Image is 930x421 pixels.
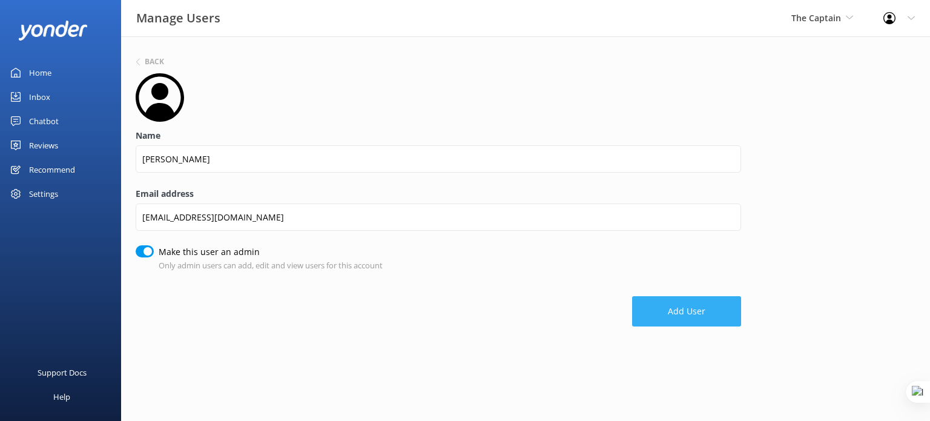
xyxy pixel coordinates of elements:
[29,109,59,133] div: Chatbot
[29,85,50,109] div: Inbox
[38,360,87,385] div: Support Docs
[632,296,741,327] button: Add User
[29,157,75,182] div: Recommend
[136,8,220,28] h3: Manage Users
[145,58,164,65] h6: Back
[159,245,377,259] label: Make this user an admin
[29,182,58,206] div: Settings
[29,61,51,85] div: Home
[136,187,741,201] label: Email address
[791,12,841,24] span: The Captain
[53,385,70,409] div: Help
[18,21,88,41] img: yonder-white-logo.png
[29,133,58,157] div: Reviews
[136,58,164,65] button: Back
[136,145,741,173] input: Name
[159,259,383,272] p: Only admin users can add, edit and view users for this account
[136,129,741,142] label: Name
[136,204,741,231] input: Email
